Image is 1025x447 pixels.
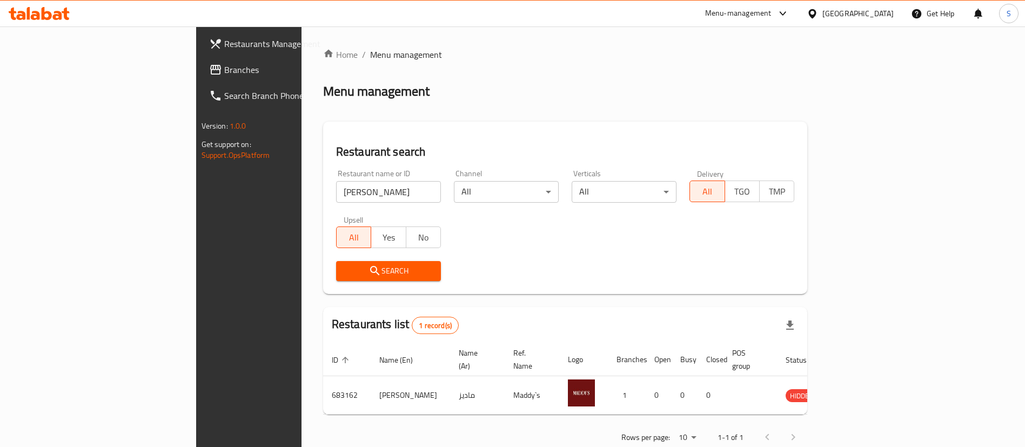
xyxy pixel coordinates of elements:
td: 0 [646,376,672,415]
button: Search [336,261,441,281]
h2: Restaurant search [336,144,795,160]
th: Open [646,343,672,376]
button: All [336,226,371,248]
span: All [694,184,720,199]
button: All [689,181,725,202]
span: Name (Ar) [459,346,492,372]
td: Maddy`s [505,376,559,415]
p: 1-1 of 1 [718,431,743,444]
div: Total records count [412,317,459,334]
td: ماديز [450,376,505,415]
span: 1 record(s) [412,321,458,331]
button: No [406,226,441,248]
input: Search for restaurant name or ID.. [336,181,441,203]
div: HIDDEN [786,389,818,402]
label: Upsell [344,216,364,223]
th: Closed [698,343,723,376]
a: Search Branch Phone [200,83,367,109]
span: Name (En) [379,353,427,366]
td: 0 [698,376,723,415]
th: Logo [559,343,608,376]
td: 1 [608,376,646,415]
a: Support.OpsPlatform [202,148,270,162]
span: 1.0.0 [230,119,246,133]
span: Search Branch Phone [224,89,359,102]
span: Status [786,353,821,366]
td: [PERSON_NAME] [371,376,450,415]
span: S [1007,8,1011,19]
th: Busy [672,343,698,376]
th: Branches [608,343,646,376]
span: POS group [732,346,764,372]
div: Rows per page: [674,430,700,446]
div: [GEOGRAPHIC_DATA] [822,8,894,19]
span: TMP [764,184,790,199]
span: Ref. Name [513,346,546,372]
span: Menu management [370,48,442,61]
button: TGO [725,181,760,202]
label: Delivery [697,170,724,177]
a: Branches [200,57,367,83]
span: ID [332,353,352,366]
span: Yes [376,230,401,245]
h2: Menu management [323,83,430,100]
div: Export file [777,312,803,338]
span: All [341,230,367,245]
td: 0 [672,376,698,415]
div: All [454,181,559,203]
span: Restaurants Management [224,37,359,50]
span: TGO [729,184,755,199]
span: Search [345,264,432,278]
nav: breadcrumb [323,48,808,61]
div: All [572,181,676,203]
a: Restaurants Management [200,31,367,57]
img: Maddy's [568,379,595,406]
span: Version: [202,119,228,133]
button: TMP [759,181,794,202]
span: Get support on: [202,137,251,151]
span: No [411,230,437,245]
p: Rows per page: [621,431,670,444]
button: Yes [371,226,406,248]
table: enhanced table [323,343,871,415]
span: Branches [224,63,359,76]
h2: Restaurants list [332,316,459,334]
span: HIDDEN [786,390,818,402]
div: Menu-management [705,7,772,20]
